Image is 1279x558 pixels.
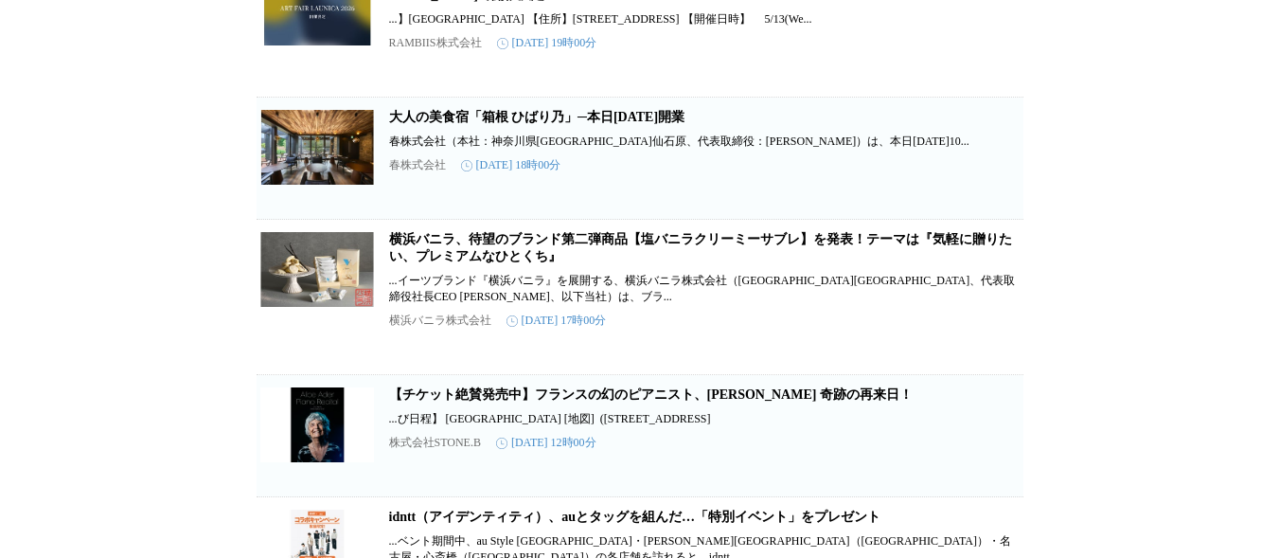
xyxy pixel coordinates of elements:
[389,157,446,173] p: 春株式会社
[389,273,1020,305] p: ...イーツブランド『横浜バニラ』を展開する、横浜バニラ株式会社（[GEOGRAPHIC_DATA][GEOGRAPHIC_DATA]、代表取締役社長CEO [PERSON_NAME]、以下当社...
[389,387,913,402] a: 【チケット絶賛発売中】フランスの幻のピアニスト、[PERSON_NAME] 奇跡の再来日！
[389,411,1020,427] p: ...び日程】 [GEOGRAPHIC_DATA] [地図] ([STREET_ADDRESS]
[260,387,374,462] img: 【チケット絶賛発売中】フランスの幻のピアニスト、アリス・アデール 奇跡の再来日！
[389,134,1020,150] p: 春株式会社（本社：神奈川県[GEOGRAPHIC_DATA]仙石原、代表取締役：[PERSON_NAME]）は、本日[DATE]10...
[389,435,481,451] p: 株式会社STONE.B
[389,110,685,124] a: 大人の美食宿「箱根 ひばり乃」─本日[DATE]開業
[506,313,607,329] time: [DATE] 17時00分
[260,231,374,307] img: 横浜バニラ、待望のブランド第二弾商品【塩バニラクリーミーサブレ】を発表！テーマは『気軽に贈りたい、プレミアムなひとくち』
[496,435,596,451] time: [DATE] 12時00分
[389,35,482,51] p: RAMBIIS株式会社
[497,35,597,51] time: [DATE] 19時00分
[389,232,1012,263] a: 横浜バニラ、待望のブランド第二弾商品【塩バニラクリーミーサブレ】を発表！テーマは『気軽に贈りたい、プレミアムなひとくち』
[389,11,1020,27] p: ...】[GEOGRAPHIC_DATA] 【住所】[STREET_ADDRESS] 【開催日時】 5/13(We...
[389,510,881,524] a: idntt（アイデンティティ）、auとタッグを組んだ…「特別イベント」をプレゼント
[389,313,491,329] p: 横浜バニラ株式会社
[260,109,374,185] img: 大人の美食宿「箱根 ひばり乃」─本日2025年10月11日（土）開業
[461,157,561,173] time: [DATE] 18時00分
